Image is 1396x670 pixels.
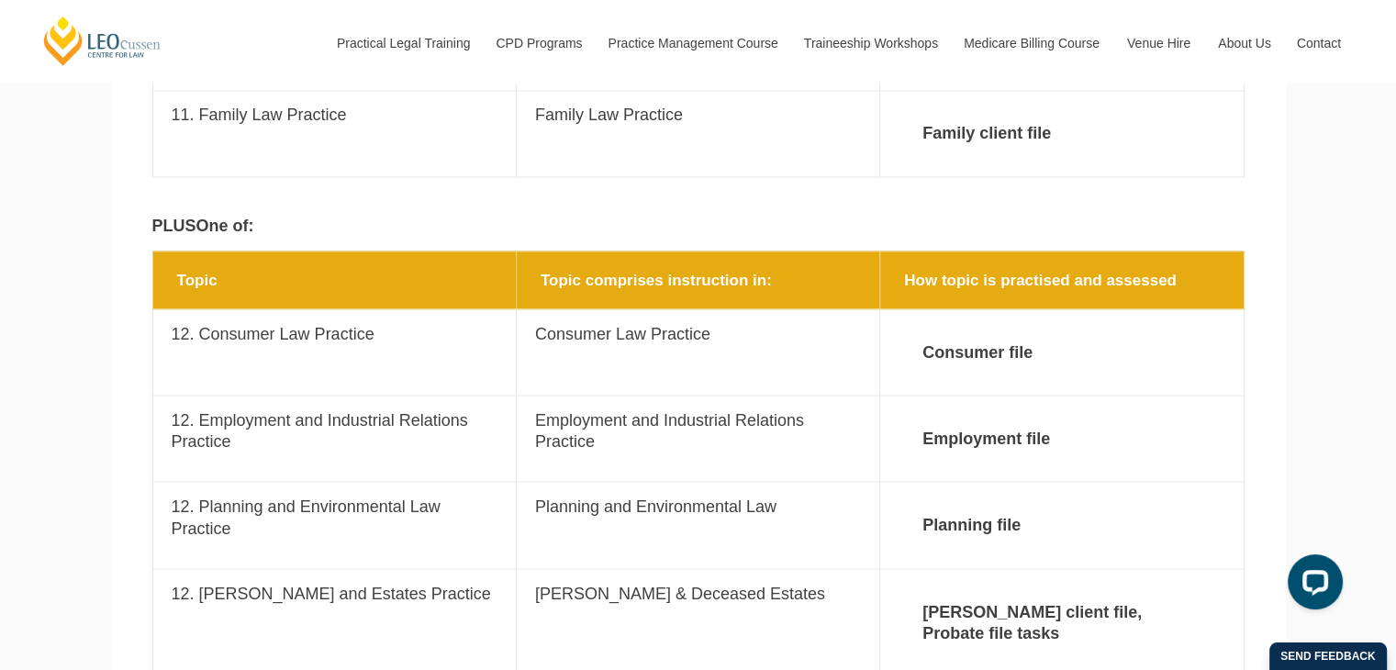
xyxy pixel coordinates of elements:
[899,496,1224,553] strong: Planning file
[1273,547,1350,624] iframe: LiveChat chat widget
[535,583,861,604] p: [PERSON_NAME] & Deceased Estates
[172,105,497,126] p: 11. Family Law Practice
[899,409,1224,467] strong: Employment file
[880,251,1244,308] th: How topic is practised and assessed
[899,583,1224,663] strong: [PERSON_NAME] client file, Probate file tasks
[790,4,950,83] a: Traineeship Workshops
[172,583,497,604] p: 12. [PERSON_NAME] and Estates Practice
[323,4,483,83] a: Practical Legal Training
[152,251,516,308] th: Topic
[172,323,497,344] p: 12. Consumer Law Practice
[172,496,497,539] p: 12. Planning and Environmental Law Practice
[535,496,861,517] p: Planning and Environmental Law
[1283,4,1355,83] a: Contact
[41,15,163,67] a: [PERSON_NAME] Centre for Law
[196,216,254,234] strong: One of:
[482,4,594,83] a: CPD Programs
[595,4,790,83] a: Practice Management Course
[899,323,1224,381] strong: Consumer file
[535,323,861,344] p: Consumer Law Practice
[535,105,861,126] p: Family Law Practice
[950,4,1113,83] a: Medicare Billing Course
[516,251,879,308] th: Topic comprises instruction in:
[1113,4,1204,83] a: Venue Hire
[535,409,861,452] p: Employment and Industrial Relations Practice
[899,105,1224,162] strong: Family client file
[1204,4,1283,83] a: About Us
[172,409,497,452] p: 12. Employment and Industrial Relations Practice
[152,216,196,234] strong: PLUS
